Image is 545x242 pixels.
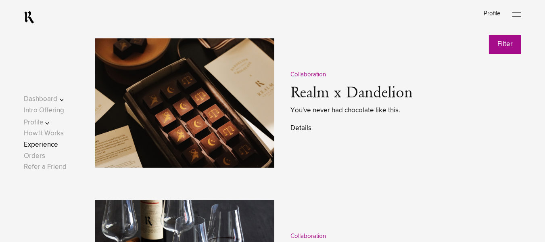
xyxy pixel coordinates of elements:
[95,38,274,168] img: Dandelion-2328x1552-72dpi.jpg
[24,117,75,128] button: Profile
[290,72,326,78] span: Collaboration
[24,141,58,148] a: Experience
[24,107,64,114] a: Intro Offering
[290,125,311,132] a: Details
[290,233,326,239] span: Collaboration
[24,11,35,24] a: RealmCellars
[290,105,523,116] span: You've never had chocolate like this.
[24,164,67,170] a: Refer a Friend
[290,85,413,101] a: Realm x Dandelion
[489,34,521,54] button: Filter
[24,153,45,160] a: Orders
[24,130,64,137] a: How It Works
[24,94,75,105] button: Dashboard
[484,11,500,17] a: Profile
